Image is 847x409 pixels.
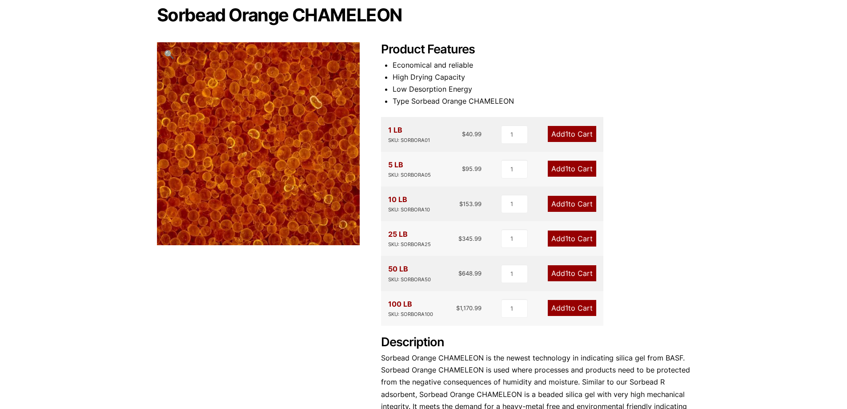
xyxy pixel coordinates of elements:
div: 10 LB [388,194,430,214]
div: 25 LB [388,228,431,249]
bdi: 153.99 [459,200,482,207]
span: 1 [565,269,568,278]
a: Add1to Cart [548,265,596,281]
span: 1 [565,304,568,312]
div: SKU: SORBORA50 [388,275,431,284]
bdi: 40.99 [462,130,482,138]
bdi: 1,170.99 [456,304,482,312]
bdi: 95.99 [462,165,482,172]
a: View full-screen image gallery [157,42,181,67]
div: 100 LB [388,298,433,319]
span: 1 [565,199,568,208]
span: $ [459,200,463,207]
div: SKU: SORBORA10 [388,206,430,214]
a: Add1to Cart [548,161,596,177]
li: High Drying Capacity [393,71,690,83]
h2: Product Features [381,42,690,57]
a: Add1to Cart [548,231,596,247]
span: 1 [565,130,568,138]
h1: Sorbead Orange CHAMELEON [157,6,690,24]
h2: Description [381,335,690,350]
a: Add1to Cart [548,196,596,212]
div: SKU: SORBORA05 [388,171,431,179]
div: SKU: SORBORA25 [388,240,431,249]
li: Low Desorption Energy [393,83,690,95]
li: Type Sorbead Orange CHAMELEON [393,95,690,107]
a: Add1to Cart [548,126,596,142]
span: $ [462,130,466,138]
li: Economical and reliable [393,59,690,71]
div: SKU: SORBORA01 [388,136,430,145]
span: 🔍 [164,49,174,59]
span: 1 [565,164,568,173]
div: 50 LB [388,263,431,283]
span: 1 [565,234,568,243]
span: $ [456,304,460,312]
div: SKU: SORBORA100 [388,310,433,319]
span: $ [462,165,466,172]
span: $ [458,270,462,277]
span: $ [458,235,462,242]
div: 5 LB [388,159,431,179]
bdi: 648.99 [458,270,482,277]
bdi: 345.99 [458,235,482,242]
div: 1 LB [388,124,430,145]
a: Add1to Cart [548,300,596,316]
